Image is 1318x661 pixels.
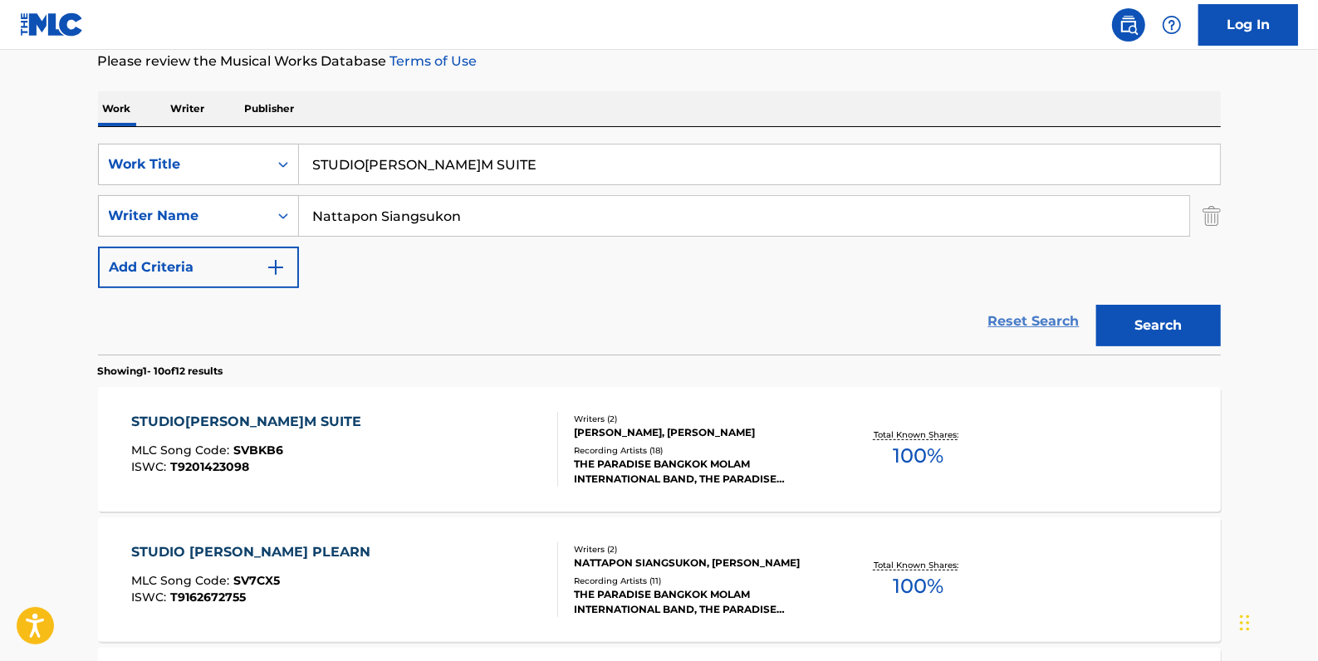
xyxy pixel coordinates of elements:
[893,441,943,471] span: 100 %
[1119,15,1139,35] img: search
[98,91,136,126] p: Work
[1203,195,1221,237] img: Delete Criterion
[98,387,1221,512] a: STUDIO[PERSON_NAME]M SUITEMLC Song Code:SVBKB6ISWC:T9201423098Writers (2)[PERSON_NAME], [PERSON_N...
[1096,305,1221,346] button: Search
[574,413,825,425] div: Writers ( 2 )
[574,575,825,587] div: Recording Artists ( 11 )
[170,459,249,474] span: T9201423098
[98,364,223,379] p: Showing 1 - 10 of 12 results
[266,257,286,277] img: 9d2ae6d4665cec9f34b9.svg
[874,428,963,441] p: Total Known Shares:
[170,590,246,605] span: T9162672755
[131,412,370,432] div: STUDIO[PERSON_NAME]M SUITE
[574,556,825,570] div: NATTAPON SIANGSUKON, [PERSON_NAME]
[387,53,478,69] a: Terms of Use
[1112,8,1145,42] a: Public Search
[233,573,280,588] span: SV7CX5
[131,573,233,588] span: MLC Song Code :
[980,303,1088,340] a: Reset Search
[574,425,825,440] div: [PERSON_NAME], [PERSON_NAME]
[874,559,963,571] p: Total Known Shares:
[574,587,825,617] div: THE PARADISE BANGKOK MOLAM INTERNATIONAL BAND, THE PARADISE BANGKOK MOLAM INTERNATIONAL BAND, THE...
[574,457,825,487] div: THE PARADISE BANGKOK MOLAM INTERNATIONAL BAND, THE PARADISE BANGKOK MOLAM INTERNATIONAL BAND, THE...
[893,571,943,601] span: 100 %
[166,91,210,126] p: Writer
[131,590,170,605] span: ISWC :
[574,543,825,556] div: Writers ( 2 )
[98,517,1221,642] a: STUDIO [PERSON_NAME] PLEARNMLC Song Code:SV7CX5ISWC:T9162672755Writers (2)NATTAPON SIANGSUKON, [P...
[240,91,300,126] p: Publisher
[1235,581,1318,661] iframe: Chat Widget
[98,247,299,288] button: Add Criteria
[1162,15,1182,35] img: help
[1198,4,1298,46] a: Log In
[98,144,1221,355] form: Search Form
[109,154,258,174] div: Work Title
[574,444,825,457] div: Recording Artists ( 18 )
[131,542,379,562] div: STUDIO [PERSON_NAME] PLEARN
[233,443,283,458] span: SVBKB6
[1155,8,1188,42] div: Help
[131,443,233,458] span: MLC Song Code :
[109,206,258,226] div: Writer Name
[98,51,1221,71] p: Please review the Musical Works Database
[1240,598,1250,648] div: Drag
[20,12,84,37] img: MLC Logo
[131,459,170,474] span: ISWC :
